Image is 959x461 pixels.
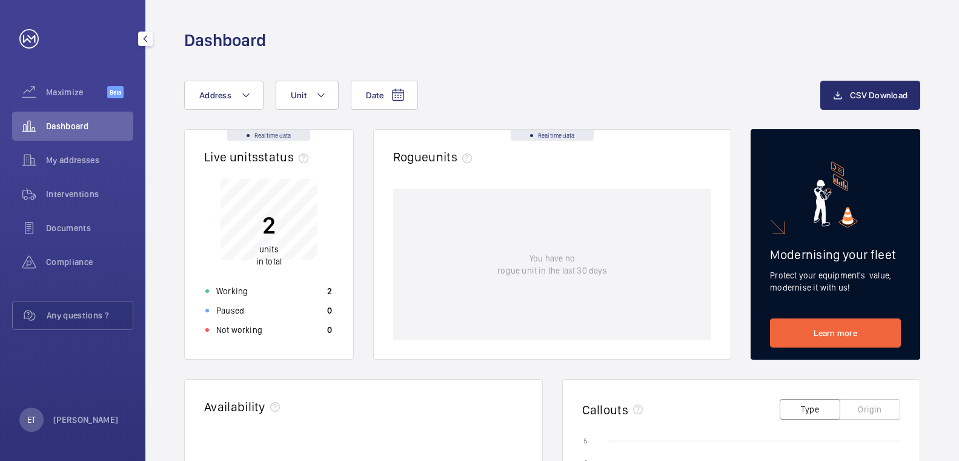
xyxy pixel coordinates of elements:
p: Protect your equipment's value, modernise it with us! [770,269,901,294]
span: Address [199,90,231,100]
p: Not working [216,324,262,336]
p: 0 [327,305,332,317]
span: units [259,244,279,254]
span: Any questions ? [47,309,133,321]
span: Beta [107,86,124,98]
p: in total [256,243,282,268]
span: Documents [46,222,133,234]
h2: Callouts [582,402,629,417]
span: Date [366,90,383,100]
span: Maximize [46,86,107,98]
h2: Rogue [393,149,477,164]
span: Unit [291,90,307,100]
span: My addresses [46,154,133,166]
button: Origin [840,399,900,420]
span: units [428,149,477,164]
span: Dashboard [46,120,133,132]
button: Address [184,81,264,110]
span: Interventions [46,188,133,200]
div: Real time data [227,130,310,141]
button: Unit [276,81,339,110]
p: ET [27,414,36,426]
h1: Dashboard [184,29,266,52]
a: Learn more [770,318,901,348]
span: status [258,149,313,164]
img: marketing-card.svg [814,161,858,227]
p: Paused [216,305,244,317]
p: Working [216,285,248,297]
p: 2 [256,210,282,240]
div: Real time data [511,130,594,141]
h2: Modernising your fleet [770,247,901,262]
p: [PERSON_NAME] [53,414,119,426]
h2: Live units [204,149,313,164]
span: CSV Download [850,90,908,100]
text: 5 [583,437,588,445]
p: 2 [327,285,332,297]
button: Type [780,399,840,420]
h2: Availability [204,399,265,414]
button: Date [351,81,418,110]
p: 0 [327,324,332,336]
button: CSV Download [820,81,920,110]
p: You have no rogue unit in the last 30 days [497,252,606,277]
span: Compliance [46,256,133,268]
